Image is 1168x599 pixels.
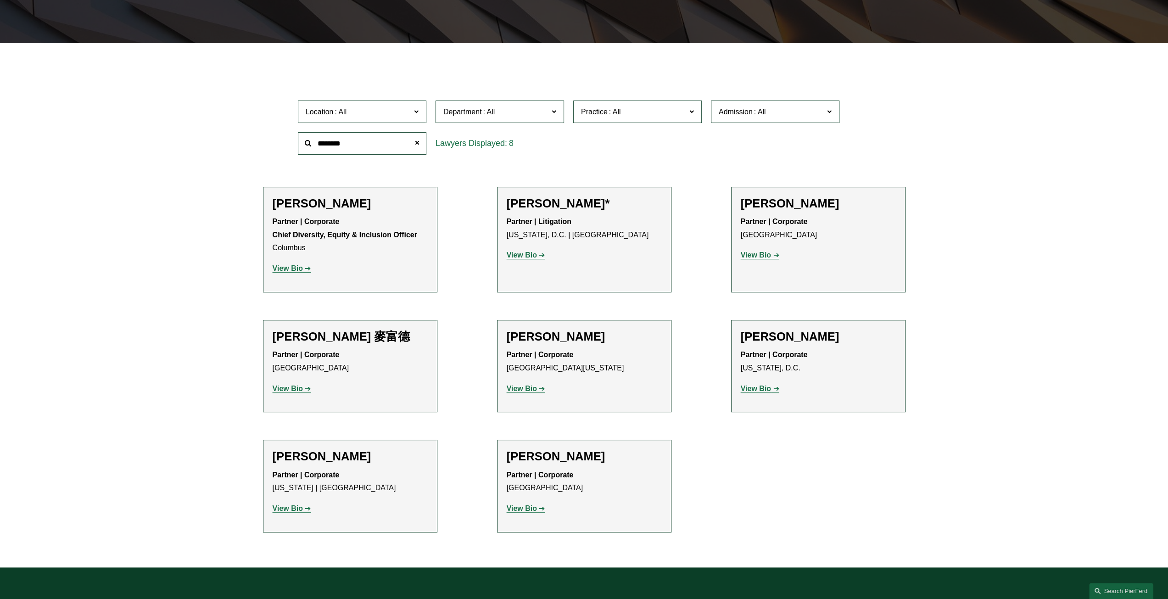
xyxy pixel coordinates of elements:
a: View Bio [273,504,311,512]
strong: Partner | Corporate [273,471,340,479]
p: [GEOGRAPHIC_DATA] [507,469,662,495]
a: View Bio [273,264,311,272]
h2: [PERSON_NAME] [507,449,662,464]
span: 8 [509,139,514,148]
p: Columbus [273,215,428,255]
strong: View Bio [741,251,771,259]
strong: Partner | Corporate [273,351,340,358]
strong: Partner | Corporate Chief Diversity, Equity & Inclusion Officer [273,218,417,239]
strong: Partner | Corporate [741,351,808,358]
p: [US_STATE], D.C. | [GEOGRAPHIC_DATA] [507,215,662,242]
a: View Bio [273,385,311,392]
h2: [PERSON_NAME] [273,449,428,464]
strong: Partner | Corporate [741,218,808,225]
strong: View Bio [507,504,537,512]
h2: [PERSON_NAME] [507,330,662,344]
a: View Bio [741,385,779,392]
p: [GEOGRAPHIC_DATA] [273,348,428,375]
a: View Bio [507,251,545,259]
h2: [PERSON_NAME] [741,330,896,344]
strong: View Bio [741,385,771,392]
p: [US_STATE] | [GEOGRAPHIC_DATA] [273,469,428,495]
h2: [PERSON_NAME] [273,196,428,211]
strong: View Bio [507,385,537,392]
p: [GEOGRAPHIC_DATA] [741,215,896,242]
h2: [PERSON_NAME] [741,196,896,211]
strong: View Bio [273,264,303,272]
h2: [PERSON_NAME]* [507,196,662,211]
a: View Bio [507,385,545,392]
strong: Partner | Corporate [507,471,574,479]
strong: View Bio [273,504,303,512]
a: View Bio [507,504,545,512]
p: [GEOGRAPHIC_DATA][US_STATE] [507,348,662,375]
p: [US_STATE], D.C. [741,348,896,375]
span: Admission [719,108,753,116]
strong: Partner | Corporate [507,351,574,358]
h2: [PERSON_NAME] 麥富德 [273,330,428,344]
a: Search this site [1089,583,1153,599]
span: Department [443,108,482,116]
span: Location [306,108,334,116]
strong: View Bio [273,385,303,392]
strong: View Bio [507,251,537,259]
strong: Partner | Litigation [507,218,571,225]
span: Practice [581,108,608,116]
a: View Bio [741,251,779,259]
